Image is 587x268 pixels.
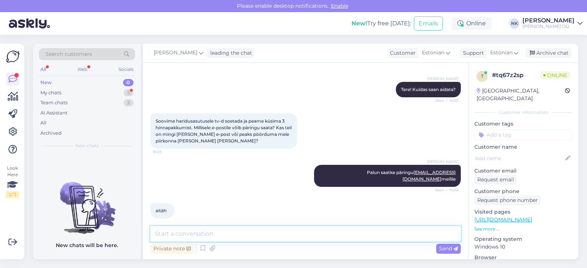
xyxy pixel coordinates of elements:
span: 16:07 [153,219,180,224]
p: New chats will be here. [56,242,118,249]
a: [PERSON_NAME][PERSON_NAME] OÜ [522,18,583,29]
div: Customer [387,49,416,57]
div: 2 [124,99,134,106]
span: 16:05 [153,149,180,155]
div: Try free [DATE]: [351,19,411,28]
div: Web [76,65,89,74]
div: Online [452,17,492,30]
span: [PERSON_NAME] [427,159,459,164]
div: NK [509,18,519,29]
span: Seen ✓ 16:05 [431,98,459,103]
p: See more ... [474,226,572,232]
div: Request email [474,175,517,185]
input: Add name [475,154,564,162]
div: Look Here [6,165,19,198]
div: Request phone number [474,195,541,205]
p: Windows 10 [474,243,572,251]
span: Send [439,245,458,252]
img: No chats [33,169,141,235]
p: Operating system [474,235,572,243]
div: 0 [123,79,134,86]
div: New [40,79,52,86]
div: All [40,119,47,127]
div: Private note [150,244,194,254]
img: Askly Logo [6,50,20,64]
span: Soovime haridusasutusele tv-d soetada ja peame küsima 3 hinnapakkumist. Millisele e-postile võib ... [156,118,293,144]
a: [URL][DOMAIN_NAME] [474,216,532,223]
button: Emails [414,17,443,30]
div: [PERSON_NAME] [522,18,575,23]
p: Customer phone [474,188,572,195]
span: [PERSON_NAME] [154,49,197,57]
span: Enable [329,3,350,9]
div: Customer information [474,109,572,116]
div: 2 / 3 [6,191,19,198]
p: Customer email [474,167,572,175]
p: Browser [474,254,572,261]
input: Add a tag [474,129,572,140]
span: Online [540,71,570,79]
span: aitäh [156,208,167,213]
span: Search customers [45,50,92,58]
span: Tere! Kuidas saan aidata? [401,87,456,92]
span: Estonian [422,49,444,57]
p: Customer tags [474,120,572,128]
div: My chats [40,89,61,97]
span: Seen ✓ 16:06 [431,187,459,193]
div: Support [460,49,484,57]
span: Palun saatke päringu meilile [367,170,456,182]
span: New chats [75,142,99,149]
div: All [39,65,47,74]
div: Socials [117,65,135,74]
div: Archive chat [525,48,572,58]
div: Team chats [40,99,68,106]
div: [PERSON_NAME] OÜ [522,23,575,29]
b: New! [351,20,367,27]
span: [PERSON_NAME] [427,76,459,82]
a: [EMAIL_ADDRESS][DOMAIN_NAME] [402,170,456,182]
div: Archived [40,130,62,137]
span: Estonian [490,49,513,57]
div: AI Assistant [40,109,68,117]
span: t [481,73,484,79]
p: Visited pages [474,208,572,216]
div: 5 [124,89,134,97]
p: Customer name [474,143,572,151]
div: [GEOGRAPHIC_DATA], [GEOGRAPHIC_DATA] [477,87,565,102]
div: leading the chat [207,49,252,57]
div: # tq67z2sp [492,71,540,80]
